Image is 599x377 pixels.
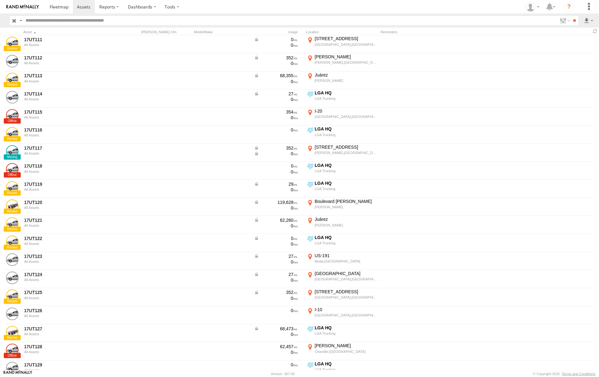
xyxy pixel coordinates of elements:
div: LGA Trucking [315,133,377,137]
a: 17UT118 [24,163,110,169]
div: [GEOGRAPHIC_DATA] [315,271,377,276]
div: Data from Vehicle CANbus [254,199,298,205]
div: undefined [24,278,110,282]
div: © Copyright 2025 - [533,372,596,376]
div: Data from Vehicle CANbus [254,55,298,61]
div: [PERSON_NAME] [315,223,377,227]
i: ? [564,2,574,12]
div: undefined [24,188,110,191]
label: Click to View Current Location [306,162,378,179]
div: 0 [254,223,298,229]
div: [PERSON_NAME]./Vin [141,30,192,34]
label: Export results as... [583,16,594,25]
label: Click to View Current Location [306,253,378,270]
label: Click to View Current Location [306,72,378,89]
a: View Asset Details [6,362,19,374]
div: [PERSON_NAME],[GEOGRAPHIC_DATA] [315,60,377,65]
div: undefined [24,133,110,137]
a: 17UT115 [24,109,110,115]
div: 0 [254,61,298,66]
label: Click to View Current Location [306,199,378,215]
div: undefined [24,151,110,155]
span: Refresh [591,28,599,34]
label: Click to View Current Location [306,54,378,71]
div: Data from Vehicle CANbus [254,91,298,97]
a: 17UT123 [24,253,110,259]
label: Click to View Current Location [306,235,378,252]
div: LGA Trucking [315,367,377,372]
div: Juárez [315,72,377,78]
a: Visit our Website [3,371,32,377]
div: undefined [24,97,110,101]
a: View Asset Details [6,344,19,356]
div: Location [306,30,378,34]
a: 17UT112 [24,55,110,61]
div: undefined [24,350,110,354]
div: 0 [254,42,298,48]
div: 0 [254,308,298,313]
a: 17UT129 [24,362,110,368]
div: undefined [24,43,110,47]
label: Search Query [18,16,23,25]
a: 17UT119 [24,181,110,187]
div: I-20 [315,108,377,114]
div: LGA Trucking [315,187,377,191]
label: Click to View Current Location [306,307,378,324]
div: 0 [254,332,298,337]
div: LGA Trucking [315,96,377,101]
a: 17UT128 [24,344,110,349]
label: Click to View Current Location [306,126,378,143]
a: 17UT113 [24,73,110,78]
div: undefined [24,61,110,65]
a: 17UT122 [24,236,110,241]
a: View Asset Details [6,236,19,248]
a: View Asset Details [6,91,19,104]
div: [GEOGRAPHIC_DATA],[GEOGRAPHIC_DATA] [315,42,377,47]
div: Click to Sort [23,30,111,34]
a: 17UT125 [24,289,110,295]
label: Click to View Current Location [306,325,378,342]
div: LGA HQ [315,361,377,367]
a: View Asset Details [6,37,19,49]
label: Click to View Current Location [306,289,378,306]
div: LGA HQ [315,162,377,168]
a: 17UT114 [24,91,110,97]
label: Click to View Current Location [306,36,378,53]
div: 0 [254,187,298,193]
a: View Asset Details [6,253,19,266]
div: 0 [254,241,298,247]
div: 0 [254,205,298,211]
div: Juárez [315,216,377,222]
div: [STREET_ADDRESS] [315,36,377,41]
div: Data from Vehicle CANbus [254,253,298,259]
a: View Asset Details [6,145,19,158]
div: undefined [24,242,110,246]
a: View Asset Details [6,289,19,302]
div: [GEOGRAPHIC_DATA],[GEOGRAPHIC_DATA] [315,313,377,317]
div: LGA HQ [315,180,377,186]
div: I-10 [315,307,377,312]
div: Data from Vehicle CANbus [254,151,298,157]
div: 0 [254,259,298,265]
div: 0 [254,163,298,169]
a: View Asset Details [6,127,19,140]
div: undefined [24,79,110,83]
label: Click to View Current Location [306,343,378,360]
img: rand-logo.svg [6,5,39,9]
div: Data from Vehicle CANbus [254,145,298,151]
div: 0 [254,277,298,283]
div: LGA Trucking [315,169,377,173]
div: undefined [24,115,110,119]
label: Click to View Current Location [306,271,378,288]
a: 17UT116 [24,127,110,133]
div: 0 [254,169,298,175]
a: 17UT117 [24,145,110,151]
a: View Asset Details [6,109,19,122]
div: undefined [24,296,110,300]
div: Moab,[GEOGRAPHIC_DATA] [315,259,377,263]
a: 17UT127 [24,326,110,332]
a: 17UT126 [24,308,110,313]
div: 0 [254,349,298,355]
div: [STREET_ADDRESS] [315,144,377,150]
div: 0 [254,127,298,133]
